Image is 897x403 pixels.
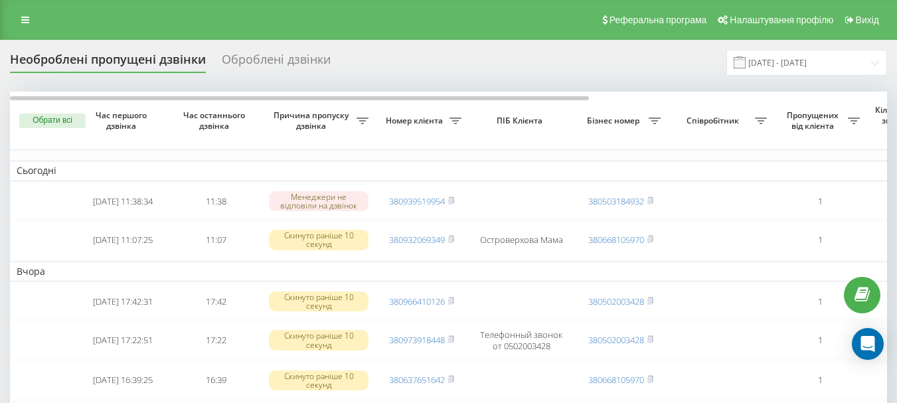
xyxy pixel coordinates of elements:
[588,334,644,346] a: 380502003428
[774,362,866,399] td: 1
[389,295,445,307] a: 380966410126
[389,334,445,346] a: 380973918448
[389,234,445,246] a: 380932069349
[169,184,262,219] td: 11:38
[169,362,262,399] td: 16:39
[468,221,574,258] td: Островерхова Мама
[780,110,848,131] span: Пропущених від клієнта
[269,330,368,350] div: Скинуто раніше 10 секунд
[169,322,262,359] td: 17:22
[76,362,169,399] td: [DATE] 16:39:25
[389,374,445,386] a: 380637651642
[269,191,368,211] div: Менеджери не відповіли на дзвінок
[76,184,169,219] td: [DATE] 11:38:34
[610,15,707,25] span: Реферальна програма
[76,284,169,319] td: [DATE] 17:42:31
[269,291,368,311] div: Скинуто раніше 10 секунд
[774,284,866,319] td: 1
[774,184,866,219] td: 1
[382,116,449,126] span: Номер клієнта
[479,116,563,126] span: ПІБ Клієнта
[588,195,644,207] a: 380503184932
[588,374,644,386] a: 380668105970
[730,15,833,25] span: Налаштування профілю
[468,322,574,359] td: Телефонный звонок от 0502003428
[180,110,252,131] span: Час останнього дзвінка
[588,295,644,307] a: 380502003428
[19,114,86,128] button: Обрати всі
[269,110,357,131] span: Причина пропуску дзвінка
[852,328,884,360] div: Open Intercom Messenger
[269,370,368,390] div: Скинуто раніше 10 секунд
[87,110,159,131] span: Час першого дзвінка
[674,116,755,126] span: Співробітник
[581,116,649,126] span: Бізнес номер
[222,52,331,73] div: Оброблені дзвінки
[269,230,368,250] div: Скинуто раніше 10 секунд
[389,195,445,207] a: 380939519954
[10,52,206,73] div: Необроблені пропущені дзвінки
[774,221,866,258] td: 1
[76,221,169,258] td: [DATE] 11:07:25
[76,322,169,359] td: [DATE] 17:22:51
[774,322,866,359] td: 1
[169,221,262,258] td: 11:07
[856,15,879,25] span: Вихід
[169,284,262,319] td: 17:42
[588,234,644,246] a: 380668105970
